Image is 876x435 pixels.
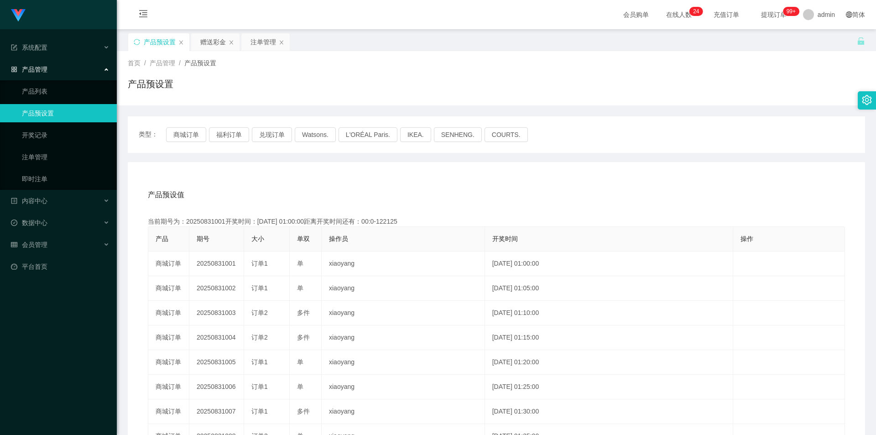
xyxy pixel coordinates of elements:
td: 20250831007 [189,399,244,424]
span: 期号 [197,235,209,242]
span: 会员管理 [11,241,47,248]
i: 图标: close [178,40,184,45]
button: 商城订单 [166,127,206,142]
td: [DATE] 01:10:00 [485,301,733,325]
td: 20250831005 [189,350,244,375]
span: 内容中心 [11,197,47,204]
div: 产品预设置 [144,33,176,51]
button: IKEA. [400,127,431,142]
i: 图标: close [279,40,284,45]
span: 订单1 [251,284,268,292]
span: 在线人数 [662,11,696,18]
p: 2 [693,7,696,16]
td: 20250831002 [189,276,244,301]
td: xiaoyang [322,252,485,276]
i: 图标: appstore-o [11,66,17,73]
span: 订单2 [251,334,268,341]
i: 图标: sync [134,39,140,45]
a: 注单管理 [22,148,109,166]
td: 商城订单 [148,301,189,325]
i: 图标: profile [11,198,17,204]
span: 产品预设置 [184,59,216,67]
span: / [144,59,146,67]
sup: 24 [689,7,703,16]
span: 产品 [156,235,168,242]
span: 多件 [297,334,310,341]
button: Watsons. [295,127,336,142]
span: 单 [297,358,303,366]
button: 兑现订单 [252,127,292,142]
td: 商城订单 [148,252,189,276]
td: [DATE] 01:25:00 [485,375,733,399]
span: 产品管理 [150,59,175,67]
td: [DATE] 01:30:00 [485,399,733,424]
td: 商城订单 [148,325,189,350]
span: 系统配置 [11,44,47,51]
span: 单 [297,260,303,267]
i: 图标: form [11,44,17,51]
span: 单 [297,383,303,390]
button: SENHENG. [434,127,482,142]
span: 提现订单 [756,11,791,18]
span: 大小 [251,235,264,242]
span: 操作 [740,235,753,242]
span: 多件 [297,408,310,415]
td: 商城订单 [148,375,189,399]
td: xiaoyang [322,325,485,350]
td: 商城订单 [148,399,189,424]
span: / [179,59,181,67]
span: 类型： [139,127,166,142]
span: 单 [297,284,303,292]
span: 产品预设值 [148,189,184,200]
i: 图标: close [229,40,234,45]
span: 订单1 [251,358,268,366]
div: 当前期号为：20250831001开奖时间：[DATE] 01:00:00距离开奖时间还有：00:0-122125 [148,217,845,226]
i: 图标: check-circle-o [11,220,17,226]
td: [DATE] 01:15:00 [485,325,733,350]
td: [DATE] 01:05:00 [485,276,733,301]
span: 数据中心 [11,219,47,226]
a: 图标: dashboard平台首页 [11,257,109,276]
i: 图标: setting [862,95,872,105]
div: 赠送彩金 [200,33,226,51]
td: xiaoyang [322,399,485,424]
td: [DATE] 01:00:00 [485,252,733,276]
span: 操作员 [329,235,348,242]
a: 产品列表 [22,82,109,100]
td: 商城订单 [148,350,189,375]
a: 开奖记录 [22,126,109,144]
a: 即时注单 [22,170,109,188]
span: 单双 [297,235,310,242]
span: 开奖时间 [492,235,518,242]
img: logo.9652507e.png [11,9,26,22]
div: 注单管理 [250,33,276,51]
sup: 1042 [783,7,799,16]
h1: 产品预设置 [128,77,173,91]
i: 图标: table [11,241,17,248]
button: 福利订单 [209,127,249,142]
td: 商城订单 [148,276,189,301]
button: L'ORÉAL Paris. [339,127,397,142]
span: 产品管理 [11,66,47,73]
td: xiaoyang [322,350,485,375]
span: 订单1 [251,260,268,267]
span: 订单1 [251,383,268,390]
i: 图标: unlock [857,37,865,45]
button: COURTS. [485,127,528,142]
i: 图标: menu-fold [128,0,159,30]
td: 20250831003 [189,301,244,325]
td: 20250831001 [189,252,244,276]
td: [DATE] 01:20:00 [485,350,733,375]
td: 20250831004 [189,325,244,350]
span: 多件 [297,309,310,316]
span: 订单1 [251,408,268,415]
span: 首页 [128,59,141,67]
span: 订单2 [251,309,268,316]
td: xiaoyang [322,375,485,399]
td: xiaoyang [322,301,485,325]
p: 4 [696,7,699,16]
span: 充值订单 [709,11,744,18]
a: 产品预设置 [22,104,109,122]
i: 图标: global [846,11,852,18]
td: xiaoyang [322,276,485,301]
